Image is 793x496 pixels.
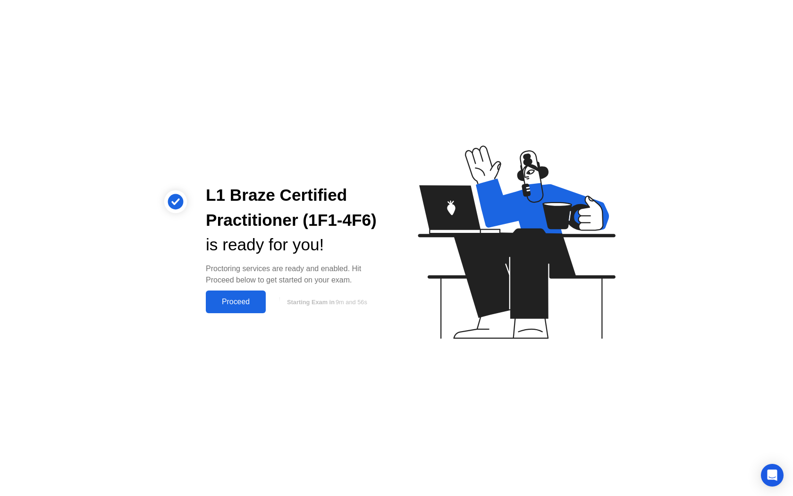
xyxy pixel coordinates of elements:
[206,291,266,313] button: Proceed
[270,293,381,311] button: Starting Exam in9m and 56s
[761,464,784,487] div: Open Intercom Messenger
[206,232,381,257] div: is ready for you!
[206,183,381,233] div: L1 Braze Certified Practitioner (1F1-4F6)
[209,298,263,306] div: Proceed
[206,263,381,286] div: Proctoring services are ready and enabled. Hit Proceed below to get started on your exam.
[336,299,367,306] span: 9m and 56s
